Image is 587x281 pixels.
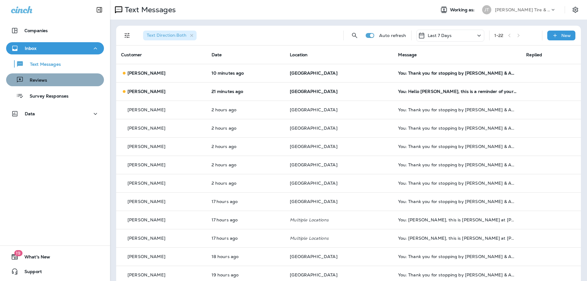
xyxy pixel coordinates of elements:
p: [PERSON_NAME] [127,217,165,222]
span: [GEOGRAPHIC_DATA] [290,70,337,76]
div: You: Larry, this is Shane at Jensen Tire on N 90th. The Ranger is also in need of new tires, I fo... [398,236,516,241]
p: Text Messages [122,5,176,14]
div: You: Thank you for stopping by Jensen Tire & Auto - North 90th Street. Please take 30 seconds to ... [398,254,516,259]
p: Sep 2, 2025 04:21 PM [212,217,280,222]
span: [GEOGRAPHIC_DATA] [290,254,337,259]
span: [GEOGRAPHIC_DATA] [290,89,337,94]
p: [PERSON_NAME] [127,162,165,167]
button: Text Messages [6,57,104,70]
div: You: Thank you for stopping by Jensen Tire & Auto - North 90th Street. Please take 30 seconds to ... [398,144,516,149]
button: Filters [121,29,133,42]
p: [PERSON_NAME] [127,126,165,131]
p: Sep 3, 2025 08:05 AM [212,181,280,186]
button: Support [6,265,104,278]
p: Data [25,111,35,116]
div: You: Thank you for stopping by Jensen Tire & Auto - North 90th Street. Please take 30 seconds to ... [398,71,516,76]
span: Message [398,52,417,57]
p: [PERSON_NAME] [127,144,165,149]
div: JT [482,5,491,14]
p: [PERSON_NAME] [127,71,165,76]
p: Sep 2, 2025 02:58 PM [212,272,280,277]
span: Customer [121,52,142,57]
p: Sep 3, 2025 09:47 AM [212,89,280,94]
span: Date [212,52,222,57]
p: Sep 3, 2025 08:05 AM [212,144,280,149]
p: Last 7 Days [428,33,452,38]
span: Text Direction : Both [147,32,186,38]
p: Sep 3, 2025 08:05 AM [212,107,280,112]
span: [GEOGRAPHIC_DATA] [290,272,337,278]
div: You: Thank you for stopping by Jensen Tire & Auto - North 90th Street. Please take 30 seconds to ... [398,107,516,112]
div: You: Thank you for stopping by Jensen Tire & Auto - North 90th Street. Please take 30 seconds to ... [398,126,516,131]
button: Inbox [6,42,104,54]
span: [GEOGRAPHIC_DATA] [290,144,337,149]
p: [PERSON_NAME] [127,181,165,186]
p: Text Messages [24,62,61,68]
p: New [561,33,571,38]
div: 1 - 22 [494,33,504,38]
p: Sep 2, 2025 04:13 PM [212,236,280,241]
button: Settings [570,4,581,15]
span: [GEOGRAPHIC_DATA] [290,162,337,168]
p: Sep 2, 2025 03:58 PM [212,254,280,259]
p: Sep 3, 2025 09:58 AM [212,71,280,76]
p: Multiple Locations [290,236,388,241]
span: [GEOGRAPHIC_DATA] [290,180,337,186]
p: [PERSON_NAME] [127,107,165,112]
button: Data [6,108,104,120]
p: Sep 3, 2025 08:05 AM [212,126,280,131]
div: You: Thank you for stopping by Jensen Tire & Auto - North 90th Street. Please take 30 seconds to ... [398,272,516,277]
button: Collapse Sidebar [91,4,108,16]
span: [GEOGRAPHIC_DATA] [290,107,337,113]
span: [GEOGRAPHIC_DATA] [290,125,337,131]
p: Inbox [25,46,36,51]
p: Sep 2, 2025 04:58 PM [212,199,280,204]
p: Survey Responses [24,94,68,99]
div: You: Thank you for stopping by Jensen Tire & Auto - North 90th Street. Please take 30 seconds to ... [398,181,516,186]
div: You: Thank you for stopping by Jensen Tire & Auto - North 90th Street. Please take 30 seconds to ... [398,199,516,204]
p: Multiple Locations [290,217,388,222]
span: Location [290,52,308,57]
p: [PERSON_NAME] [127,199,165,204]
span: Support [18,269,42,276]
div: Text Direction:Both [143,31,197,40]
button: Companies [6,24,104,37]
p: Auto refresh [379,33,406,38]
p: Companies [24,28,48,33]
p: Reviews [24,78,47,83]
p: [PERSON_NAME] Tire & Auto [495,7,550,12]
p: [PERSON_NAME] [127,89,165,94]
span: Working as: [450,7,476,13]
div: You: Hello Angela, this is a reminder of your scheduled appointment set for 09/04/2025 10:00 AM a... [398,89,516,94]
span: [GEOGRAPHIC_DATA] [290,199,337,204]
p: Sep 3, 2025 08:05 AM [212,162,280,167]
span: 19 [14,250,22,256]
div: You: Larry, this is Shane at Jensen Tire on N 90th. The Ranger is also in need of new tires, I fo... [398,217,516,222]
p: [PERSON_NAME] [127,254,165,259]
button: Search Messages [349,29,361,42]
p: [PERSON_NAME] [127,272,165,277]
span: What's New [18,254,50,262]
button: Survey Responses [6,89,104,102]
span: Replied [526,52,542,57]
button: 19What's New [6,251,104,263]
div: You: Thank you for stopping by Jensen Tire & Auto - North 90th Street. Please take 30 seconds to ... [398,162,516,167]
p: [PERSON_NAME] [127,236,165,241]
button: Reviews [6,73,104,86]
